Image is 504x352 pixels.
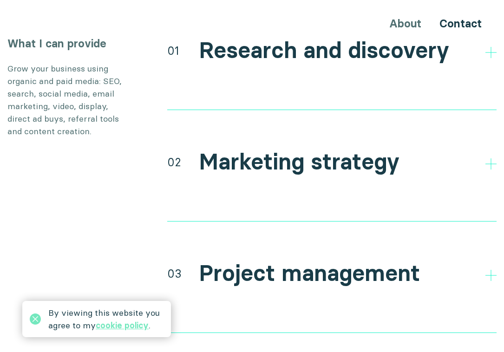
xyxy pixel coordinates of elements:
[199,37,449,64] h2: Research and discovery
[7,36,128,52] h3: What I can provide
[199,260,420,287] h2: Project management
[167,42,179,59] div: 01
[167,154,181,170] div: 02
[439,17,482,30] a: Contact
[199,149,399,176] h2: Marketing strategy
[7,62,128,137] p: Grow your business using organic and paid media: SEO, search, social media, email marketing, vide...
[167,265,182,282] div: 03
[48,306,164,332] div: By viewing this website you agree to my .
[96,320,149,331] a: cookie policy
